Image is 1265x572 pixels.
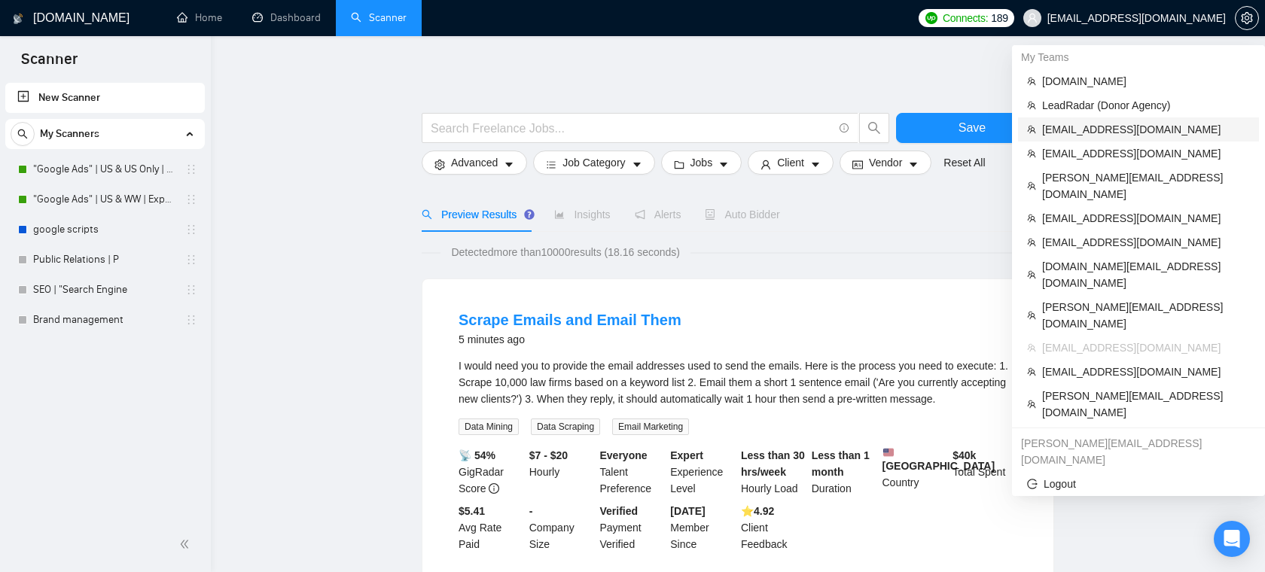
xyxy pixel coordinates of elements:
[1042,364,1250,380] span: [EMAIL_ADDRESS][DOMAIN_NAME]
[869,154,902,171] span: Vendor
[667,503,738,552] div: Member Since
[351,11,407,24] a: searchScanner
[422,208,530,221] span: Preview Results
[761,159,771,170] span: user
[1027,476,1250,492] span: Logout
[1042,299,1250,332] span: [PERSON_NAME][EMAIL_ADDRESS][DOMAIN_NAME]
[459,505,485,517] b: $5.41
[459,312,681,328] a: Scrape Emails and Email Them
[562,154,625,171] span: Job Category
[459,357,1017,407] div: I would need you to provide the email addresses used to send the emails. Here is the process you ...
[422,209,432,220] span: search
[1027,400,1036,409] span: team
[33,184,176,214] a: "Google Ads" | US & WW | Expert
[40,119,99,149] span: My Scanners
[252,11,321,24] a: dashboardDashboard
[741,505,774,517] b: ⭐️ 4.92
[33,154,176,184] a: "Google Ads" | US & US Only | Expert
[1236,12,1258,24] span: setting
[600,505,639,517] b: Verified
[185,254,197,266] span: holder
[17,83,193,113] a: New Scanner
[840,151,931,175] button: idcardVendorcaret-down
[459,449,495,461] b: 📡 54%
[523,208,536,221] div: Tooltip anchor
[632,159,642,170] span: caret-down
[908,159,919,170] span: caret-down
[554,208,610,221] span: Insights
[738,503,809,552] div: Client Feedback
[1042,97,1250,114] span: LeadRadar (Donor Agency)
[504,159,514,170] span: caret-down
[422,151,527,175] button: settingAdvancedcaret-down
[431,119,833,138] input: Search Freelance Jobs...
[1027,181,1036,190] span: team
[690,154,713,171] span: Jobs
[883,447,894,458] img: 🇺🇸
[185,224,197,236] span: holder
[1027,125,1036,134] span: team
[597,503,668,552] div: Payment Verified
[1027,238,1036,247] span: team
[667,447,738,497] div: Experience Level
[959,118,986,137] span: Save
[529,449,568,461] b: $7 - $20
[1042,388,1250,421] span: [PERSON_NAME][EMAIL_ADDRESS][DOMAIN_NAME]
[11,122,35,146] button: search
[451,154,498,171] span: Advanced
[33,275,176,305] a: SEO | "Search Engine
[1027,343,1036,352] span: team
[1027,77,1036,86] span: team
[741,449,805,478] b: Less than 30 hrs/week
[526,503,597,552] div: Company Size
[1027,479,1038,489] span: logout
[661,151,742,175] button: folderJobscaret-down
[882,447,995,472] b: [GEOGRAPHIC_DATA]
[459,330,681,348] div: 5 minutes ago
[670,505,705,517] b: [DATE]
[13,7,23,31] img: logo
[456,503,526,552] div: Avg Rate Paid
[852,159,863,170] span: idcard
[185,314,197,326] span: holder
[953,449,976,461] b: $ 40k
[526,447,597,497] div: Hourly
[943,10,988,26] span: Connects:
[33,214,176,245] a: google scripts
[1042,234,1250,251] span: [EMAIL_ADDRESS][DOMAIN_NAME]
[777,154,804,171] span: Client
[5,83,205,113] li: New Scanner
[1042,339,1250,356] span: [EMAIL_ADDRESS][DOMAIN_NAME]
[1027,13,1038,23] span: user
[1214,521,1250,557] div: Open Intercom Messenger
[635,209,645,220] span: notification
[489,483,499,494] span: info-circle
[597,447,668,497] div: Talent Preference
[896,113,1048,143] button: Save
[840,123,849,133] span: info-circle
[705,208,779,221] span: Auto Bidder
[674,159,684,170] span: folder
[546,159,556,170] span: bars
[809,447,879,497] div: Duration
[879,447,950,497] div: Country
[185,193,197,205] span: holder
[533,151,654,175] button: barsJob Categorycaret-down
[33,245,176,275] a: Public Relations | P
[600,449,648,461] b: Everyone
[925,12,937,24] img: upwork-logo.png
[810,159,821,170] span: caret-down
[812,449,870,478] b: Less than 1 month
[456,447,526,497] div: GigRadar Score
[1042,73,1250,90] span: [DOMAIN_NAME]
[991,10,1007,26] span: 189
[670,449,703,461] b: Expert
[177,11,222,24] a: homeHome
[1027,311,1036,320] span: team
[635,208,681,221] span: Alerts
[1027,270,1036,279] span: team
[1012,45,1265,69] div: My Teams
[11,129,34,139] span: search
[185,163,197,175] span: holder
[1012,431,1265,472] div: stefan.karaseu@gigradar.io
